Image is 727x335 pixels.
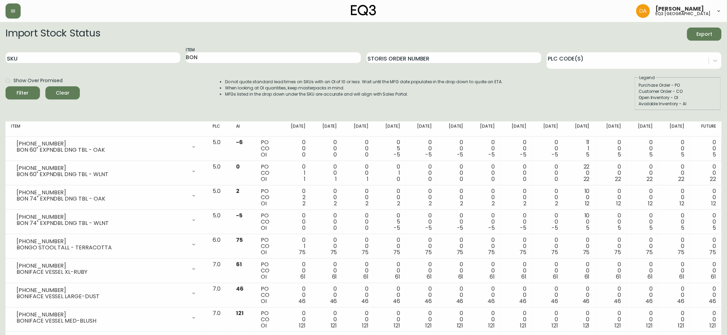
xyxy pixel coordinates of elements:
[261,224,267,232] span: OI
[632,310,653,329] div: 0 0
[488,297,495,305] span: 46
[658,121,690,137] th: [DATE]
[664,188,684,207] div: 0 0
[458,273,463,281] span: 61
[285,213,306,231] div: 0 0
[584,175,590,183] span: 22
[474,139,495,158] div: 0 0
[601,310,621,329] div: 0 0
[279,121,311,137] th: [DATE]
[551,248,558,256] span: 75
[632,237,653,256] div: 0 0
[456,297,463,305] span: 46
[632,188,653,207] div: 0 0
[362,248,368,256] span: 75
[488,151,495,159] span: -5
[236,260,242,268] span: 61
[506,237,526,256] div: 0 0
[474,310,495,329] div: 0 0
[681,224,684,232] span: 5
[365,151,368,159] span: 0
[393,297,400,305] span: 46
[457,151,463,159] span: -5
[569,139,590,158] div: 11 1
[406,121,437,137] th: [DATE]
[601,286,621,304] div: 0 0
[506,261,526,280] div: 0 0
[474,213,495,231] div: 0 0
[285,286,306,304] div: 0 0
[474,188,495,207] div: 0 0
[17,220,187,226] div: BON 74" EXPNDBL DNG TBL - WLNT
[492,199,495,207] span: 2
[664,139,684,158] div: 0 0
[457,224,463,232] span: -5
[523,175,526,183] span: 0
[460,199,463,207] span: 2
[443,188,463,207] div: 0 0
[664,164,684,182] div: 0 0
[11,139,202,154] div: [PHONE_NUMBER]BON 60" EXPNDBL DNG TBL - OAK
[687,28,721,41] button: Export
[236,187,239,195] span: 2
[710,175,716,183] span: 22
[474,164,495,182] div: 0 0
[627,121,658,137] th: [DATE]
[555,199,558,207] span: 2
[490,273,495,281] span: 61
[537,213,558,231] div: 0 0
[693,30,716,39] span: Export
[207,283,231,307] td: 7.0
[411,310,432,329] div: 0 0
[569,286,590,304] div: 0 0
[695,188,716,207] div: 0 0
[261,273,267,281] span: OI
[17,238,187,245] div: [PHONE_NUMBER]
[6,121,207,137] th: Item
[569,188,590,207] div: 10 0
[632,261,653,280] div: 0 0
[680,199,684,207] span: 12
[695,139,716,158] div: 0 0
[709,248,716,256] span: 75
[17,263,187,269] div: [PHONE_NUMBER]
[261,248,267,256] span: OI
[317,286,337,304] div: 0 0
[348,164,369,182] div: 0 0
[500,121,532,137] th: [DATE]
[236,138,243,146] span: -6
[302,224,306,232] span: 0
[343,121,374,137] th: [DATE]
[17,312,187,318] div: [PHONE_NUMBER]
[13,77,63,84] span: Show Over Promised
[411,237,432,256] div: 0 0
[207,210,231,234] td: 5.0
[261,297,267,305] span: OI
[285,164,306,182] div: 0 1
[207,259,231,283] td: 7.0
[17,214,187,220] div: [PHONE_NUMBER]
[632,286,653,304] div: 0 0
[551,297,558,305] span: 46
[709,297,716,305] span: 46
[261,164,274,182] div: PO CO
[17,89,29,97] div: Filter
[532,121,564,137] th: [DATE]
[374,121,406,137] th: [DATE]
[695,237,716,256] div: 0 0
[537,164,558,182] div: 0 0
[639,95,717,101] div: Open Inventory - OI
[428,175,432,183] span: 0
[681,151,684,159] span: 5
[569,164,590,182] div: 22 0
[664,286,684,304] div: 0 0
[394,151,400,159] span: -5
[17,269,187,275] div: BONIFACE VESSEL XL-RUBY
[537,261,558,280] div: 0 0
[618,224,621,232] span: 5
[614,297,621,305] span: 46
[261,310,274,329] div: PO CO
[523,199,526,207] span: 2
[519,297,526,305] span: 46
[488,248,495,256] span: 75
